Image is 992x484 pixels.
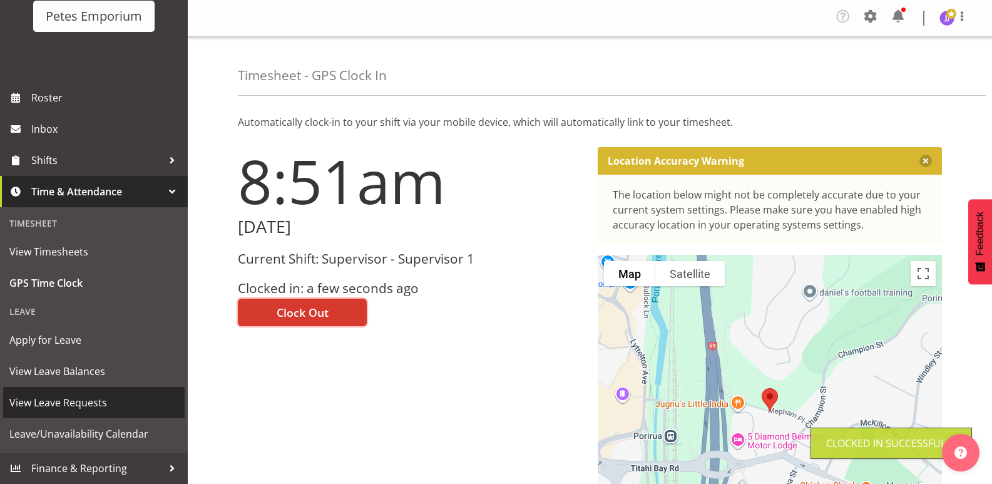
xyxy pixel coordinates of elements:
div: Timesheet [3,210,185,236]
a: View Leave Balances [3,356,185,387]
p: Location Accuracy Warning [608,155,744,167]
div: Petes Emporium [46,7,142,26]
button: Feedback - Show survey [968,199,992,284]
h4: Timesheet - GPS Clock In [238,68,387,83]
span: GPS Time Clock [9,274,178,292]
span: Inbox [31,120,182,138]
div: The location below might not be completely accurate due to your current system settings. Please m... [613,187,928,232]
h3: Current Shift: Supervisor - Supervisor 1 [238,252,583,266]
a: Leave/Unavailability Calendar [3,418,185,450]
button: Close message [919,155,932,167]
a: GPS Time Clock [3,267,185,299]
span: View Leave Requests [9,393,178,412]
h3: Clocked in: a few seconds ago [238,281,583,296]
span: Feedback [974,212,986,255]
span: Finance & Reporting [31,459,163,478]
button: Clock Out [238,299,367,326]
h2: [DATE] [238,217,583,237]
a: View Leave Requests [3,387,185,418]
span: Clock Out [277,304,329,321]
button: Show street map [604,261,655,286]
span: View Leave Balances [9,362,178,381]
span: Apply for Leave [9,331,178,349]
h1: 8:51am [238,147,583,215]
div: Leave [3,299,185,324]
p: Automatically clock-in to your shift via your mobile device, which will automatically link to you... [238,115,942,130]
a: View Timesheets [3,236,185,267]
span: View Timesheets [9,242,178,261]
a: Apply for Leave [3,324,185,356]
div: Clocked in Successfully [826,436,956,451]
span: Leave/Unavailability Calendar [9,425,178,443]
img: janelle-jonkers702.jpg [939,11,954,26]
span: Shifts [31,151,163,170]
button: Show satellite imagery [655,261,725,286]
span: Time & Attendance [31,182,163,201]
span: Roster [31,88,182,107]
img: help-xxl-2.png [954,446,967,459]
button: Toggle fullscreen view [911,261,936,286]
